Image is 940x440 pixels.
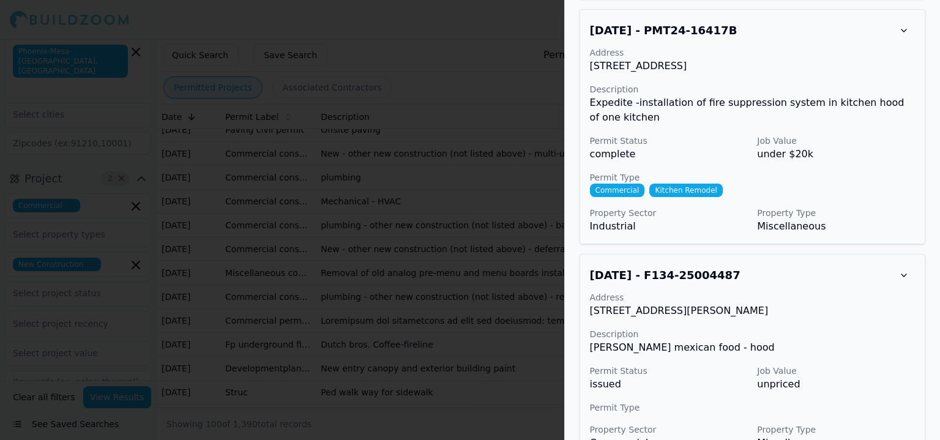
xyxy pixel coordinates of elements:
[590,304,915,318] p: [STREET_ADDRESS][PERSON_NAME]
[757,147,915,162] p: under $20k
[757,135,915,147] p: Job Value
[590,401,915,414] p: Permit Type
[590,365,748,377] p: Permit Status
[590,83,915,95] p: Description
[757,207,915,219] p: Property Type
[757,423,915,436] p: Property Type
[590,184,645,197] span: Commercial
[590,95,915,125] p: Expedite -installation of fire suppression system in kitchen hood of one kitchen
[590,328,915,340] p: Description
[590,219,748,234] p: Industrial
[590,291,915,304] p: Address
[757,219,915,234] p: Miscellaneous
[757,377,915,392] p: unpriced
[590,207,748,219] p: Property Sector
[590,47,915,59] p: Address
[590,340,915,355] p: [PERSON_NAME] mexican food - hood
[590,147,748,162] p: complete
[590,59,915,73] p: [STREET_ADDRESS]
[590,171,915,184] p: Permit Type
[590,135,748,147] p: Permit Status
[590,22,737,39] h3: [DATE] - PMT24-16417B
[590,267,740,284] h3: [DATE] - F134-25004487
[757,365,915,377] p: Job Value
[649,184,722,197] span: Kitchen Remodel
[590,377,748,392] p: issued
[590,423,748,436] p: Property Sector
